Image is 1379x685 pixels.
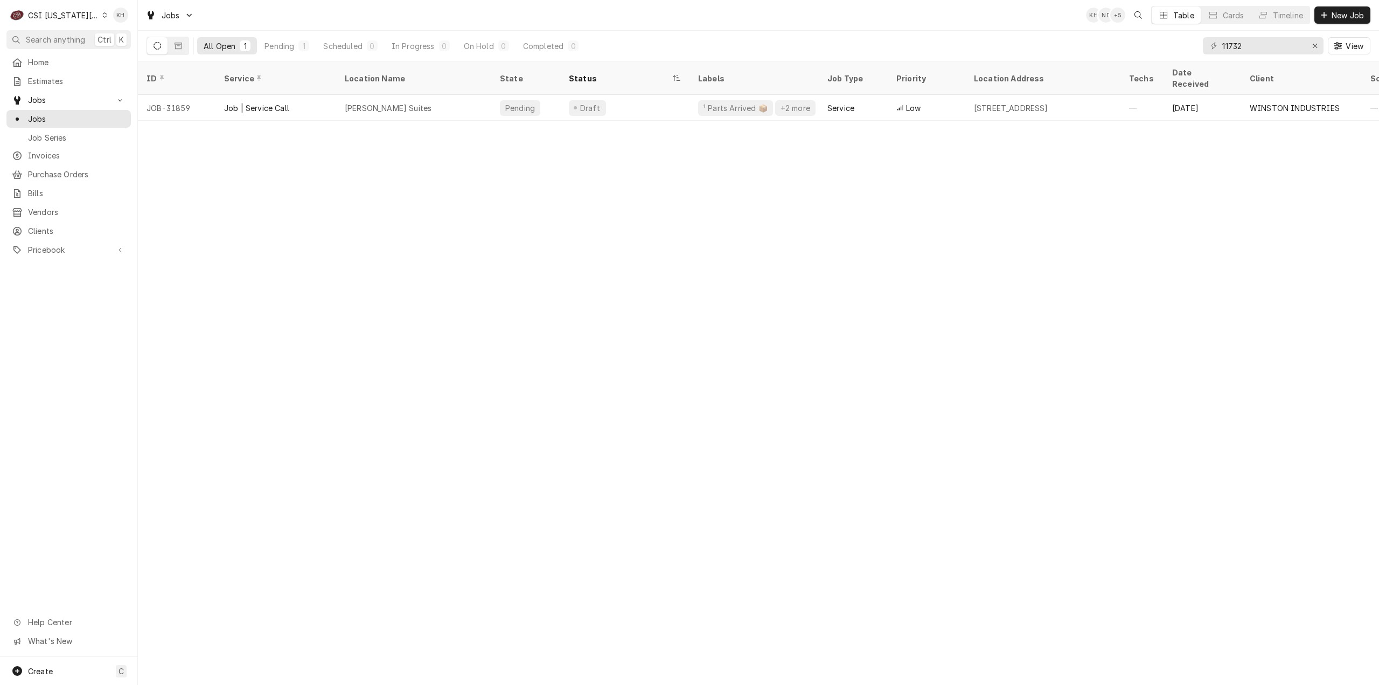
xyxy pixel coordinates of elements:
[6,241,131,259] a: Go to Pricebook
[6,110,131,128] a: Jobs
[113,8,128,23] div: Kelsey Hetlage's Avatar
[97,34,112,45] span: Ctrl
[702,102,769,114] div: ¹ Parts Arrived 📦
[827,102,854,114] div: Service
[1098,8,1113,23] div: NI
[1173,10,1194,21] div: Table
[6,91,131,109] a: Go to Jobs
[242,40,248,52] div: 1
[6,72,131,90] a: Estimates
[28,188,126,199] span: Bills
[28,113,126,124] span: Jobs
[6,613,131,631] a: Go to Help Center
[28,10,99,21] div: CSI [US_STATE][GEOGRAPHIC_DATA]
[464,40,494,52] div: On Hold
[6,30,131,49] button: Search anythingCtrlK
[113,8,128,23] div: KH
[1164,95,1241,121] div: [DATE]
[1110,8,1125,23] div: + 5
[141,6,198,24] a: Go to Jobs
[28,667,53,676] span: Create
[224,102,289,114] div: Job | Service Call
[1086,8,1101,23] div: Kelsey Hetlage's Avatar
[1130,6,1147,24] button: Open search
[6,184,131,202] a: Bills
[1328,37,1370,54] button: View
[28,169,126,180] span: Purchase Orders
[301,40,307,52] div: 1
[119,34,124,45] span: K
[1314,6,1370,24] button: New Job
[1329,10,1366,21] span: New Job
[345,73,480,84] div: Location Name
[974,102,1048,114] div: [STREET_ADDRESS]
[1098,8,1113,23] div: Nate Ingram's Avatar
[6,165,131,183] a: Purchase Orders
[138,95,215,121] div: JOB-31859
[1273,10,1303,21] div: Timeline
[392,40,435,52] div: In Progress
[28,132,126,143] span: Job Series
[1120,95,1164,121] div: —
[6,632,131,650] a: Go to What's New
[28,635,124,647] span: What's New
[28,244,109,255] span: Pricebook
[28,150,126,161] span: Invoices
[569,73,670,84] div: Status
[264,40,294,52] div: Pending
[6,53,131,71] a: Home
[28,94,109,106] span: Jobs
[224,73,325,84] div: Service
[119,666,124,677] span: C
[579,102,602,114] div: Draft
[1306,37,1324,54] button: Erase input
[1222,37,1303,54] input: Keyword search
[26,34,85,45] span: Search anything
[698,73,810,84] div: Labels
[500,40,507,52] div: 0
[28,617,124,628] span: Help Center
[906,102,921,114] span: Low
[1250,73,1351,84] div: Client
[6,222,131,240] a: Clients
[1343,40,1366,52] span: View
[10,8,25,23] div: CSI Kansas City's Avatar
[6,147,131,164] a: Invoices
[500,73,552,84] div: State
[147,73,205,84] div: ID
[779,102,811,114] div: +2 more
[6,203,131,221] a: Vendors
[28,225,126,237] span: Clients
[28,75,126,87] span: Estimates
[1223,10,1244,21] div: Cards
[1250,102,1340,114] div: WINSTON INDUSTRIES
[1086,8,1101,23] div: KH
[504,102,536,114] div: Pending
[369,40,375,52] div: 0
[570,40,576,52] div: 0
[28,57,126,68] span: Home
[974,73,1110,84] div: Location Address
[323,40,362,52] div: Scheduled
[441,40,448,52] div: 0
[28,206,126,218] span: Vendors
[523,40,563,52] div: Completed
[345,102,431,114] div: [PERSON_NAME] Suites
[6,129,131,147] a: Job Series
[896,73,955,84] div: Priority
[1172,67,1230,89] div: Date Received
[10,8,25,23] div: C
[204,40,235,52] div: All Open
[162,10,180,21] span: Jobs
[827,73,879,84] div: Job Type
[1129,73,1155,84] div: Techs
